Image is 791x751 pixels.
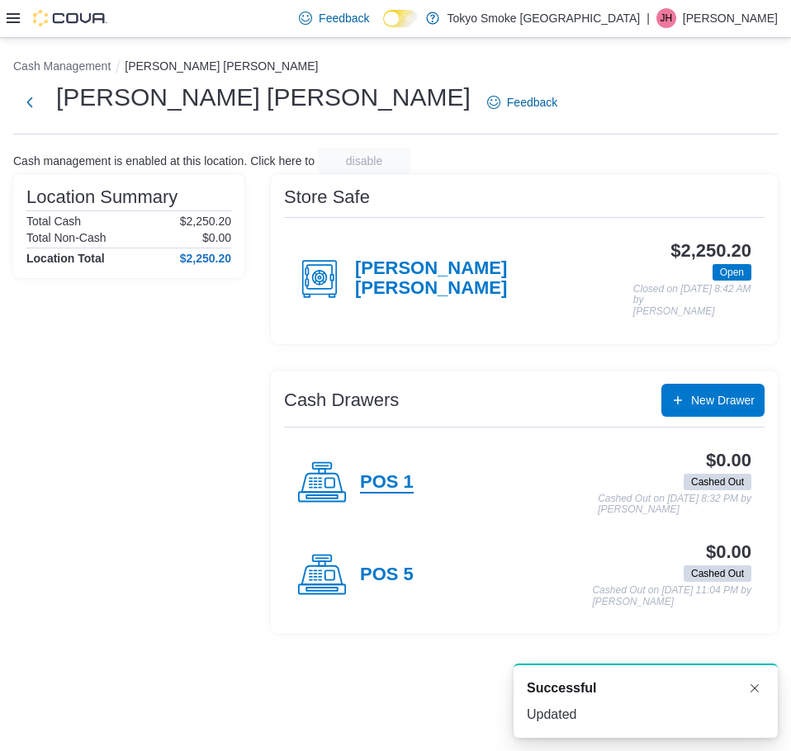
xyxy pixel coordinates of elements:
h3: $0.00 [706,451,751,470]
button: New Drawer [661,384,765,417]
a: Feedback [292,2,376,35]
span: Successful [527,678,596,698]
span: JH [661,8,673,28]
p: Cash management is enabled at this location. Click here to [13,154,315,168]
h1: [PERSON_NAME] [PERSON_NAME] [56,81,471,114]
button: Next [13,86,46,119]
span: New Drawer [691,392,755,409]
img: Cova [33,10,107,26]
p: $2,250.20 [180,215,231,228]
nav: An example of EuiBreadcrumbs [13,58,778,78]
span: Feedback [507,94,557,111]
div: Justin Hodge [656,8,676,28]
span: Dark Mode [383,27,384,28]
span: Open [713,264,751,281]
span: Open [720,265,744,280]
h4: [PERSON_NAME] [PERSON_NAME] [355,258,633,300]
p: $0.00 [202,231,231,244]
span: Cashed Out [684,474,751,490]
h3: $0.00 [706,542,751,562]
div: Updated [527,705,765,725]
h3: $2,250.20 [670,241,751,261]
span: Cashed Out [691,475,744,489]
h3: Store Safe [284,187,370,207]
p: Closed on [DATE] 8:42 AM by [PERSON_NAME] [633,284,751,318]
button: Dismiss toast [745,678,765,698]
p: | [647,8,650,28]
span: Cashed Out [684,565,751,582]
button: Cash Management [13,59,111,73]
button: [PERSON_NAME] [PERSON_NAME] [125,59,318,73]
a: Feedback [481,86,564,119]
span: Cashed Out [691,566,744,581]
h4: POS 1 [360,472,414,494]
p: Cashed Out on [DATE] 8:32 PM by [PERSON_NAME] [598,494,751,516]
h3: Cash Drawers [284,390,399,410]
h4: $2,250.20 [180,252,231,265]
span: Feedback [319,10,369,26]
p: Tokyo Smoke [GEOGRAPHIC_DATA] [448,8,641,28]
p: [PERSON_NAME] [683,8,778,28]
h4: POS 5 [360,564,414,586]
span: disable [346,153,382,169]
h6: Total Cash [26,215,81,228]
div: Notification [527,678,765,698]
h3: Location Summary [26,187,178,207]
p: Cashed Out on [DATE] 11:04 PM by [PERSON_NAME] [592,585,751,607]
h4: Location Total [26,252,105,265]
h6: Total Non-Cash [26,231,107,244]
input: Dark Mode [383,10,418,27]
button: disable [318,148,410,174]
